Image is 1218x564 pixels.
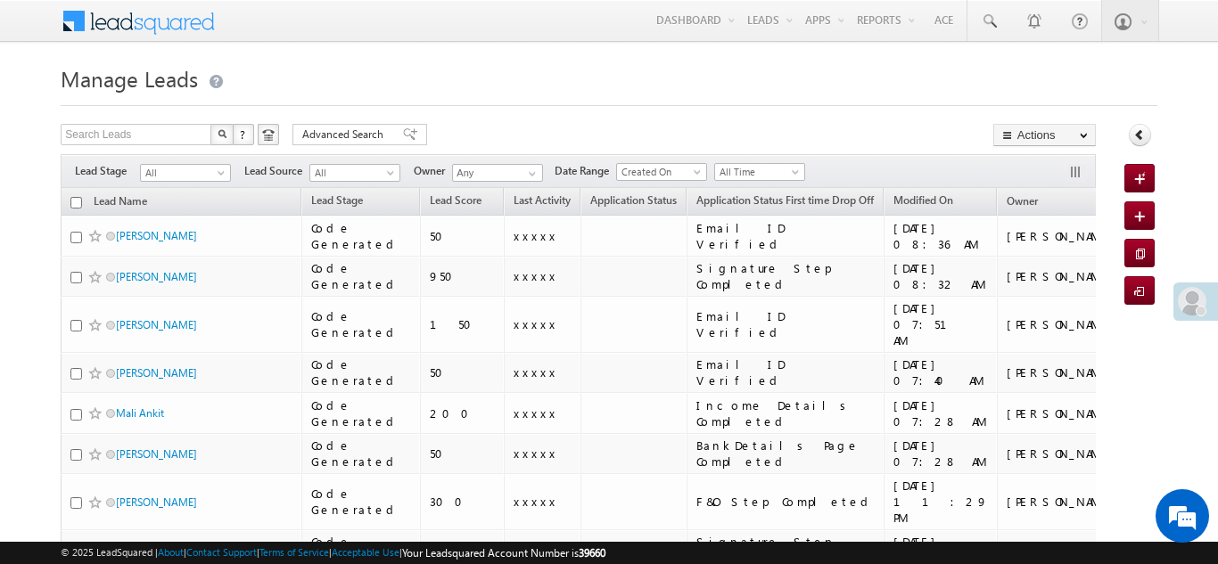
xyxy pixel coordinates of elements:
span: xxxxx [514,405,558,421]
span: © 2025 LeadSquared | | | | | [61,544,605,561]
div: [PERSON_NAME] [1007,364,1123,380]
a: Created On [616,163,707,181]
div: Code Generated [311,260,412,292]
div: [DATE] 07:51 AM [893,300,990,348]
div: Income Details Completed [696,397,876,429]
span: Manage Leads [61,64,198,93]
div: [DATE] 08:32 AM [893,260,990,292]
a: Show All Items [519,165,541,183]
a: [PERSON_NAME] [116,270,197,283]
span: xxxxx [514,268,558,283]
a: About [158,546,184,558]
a: Modified On [885,191,962,214]
span: All [141,165,226,181]
div: Email ID Verified [696,308,876,340]
span: All [310,165,395,181]
img: Search [218,129,226,138]
div: [PERSON_NAME] [1007,405,1123,421]
div: [PERSON_NAME] [1007,445,1123,462]
a: Acceptable Use [332,546,399,558]
a: Lead Score [421,191,490,214]
a: [PERSON_NAME] [116,447,197,461]
span: Lead Stage [75,163,140,179]
div: [DATE] 07:40 AM [893,356,990,388]
a: Contact Support [186,546,257,558]
div: Code Generated [311,437,412,470]
span: Lead Source [244,163,309,179]
a: [PERSON_NAME] [116,318,197,331]
div: Code Generated [311,486,412,518]
a: Application Status [581,191,686,214]
div: Code Generated [311,220,412,252]
div: 50 [430,228,496,244]
span: Owner [1007,194,1038,208]
span: xxxxx [514,445,558,461]
button: Actions [993,124,1096,146]
div: Email ID Verified [696,220,876,252]
a: All Time [714,163,805,181]
div: BankDetails Page Completed [696,437,876,470]
a: [PERSON_NAME] [116,229,197,242]
div: [DATE] 11:29 PM [893,478,990,526]
div: Code Generated [311,308,412,340]
span: Application Status [590,193,677,207]
input: Check all records [70,197,82,208]
div: [PERSON_NAME] [1007,316,1123,332]
div: F&O Step Completed [696,494,876,510]
span: Lead Stage [311,193,363,207]
a: Lead Stage [302,191,372,214]
div: Email ID Verified [696,356,876,388]
span: ? [240,127,248,142]
span: Modified On [893,193,953,207]
span: xxxxx [514,364,558,380]
div: 50 [430,364,496,380]
div: Code Generated [311,356,412,388]
div: 50 [430,445,496,462]
a: Last Activity [505,191,580,214]
div: [PERSON_NAME] [1007,268,1123,284]
span: xxxxx [514,494,558,509]
span: Advanced Search [302,127,389,143]
div: [DATE] 07:28 AM [893,397,990,429]
input: Type to Search [452,164,543,182]
div: Code Generated [311,397,412,429]
div: 200 [430,405,496,421]
div: 300 [430,494,496,510]
div: 950 [430,268,496,284]
div: 150 [430,316,496,332]
div: [DATE] 08:36 AM [893,220,990,252]
a: Terms of Service [259,546,329,558]
span: Your Leadsquared Account Number is [402,546,605,560]
span: xxxxx [514,228,558,243]
span: All Time [715,164,800,180]
div: [PERSON_NAME] [1007,228,1123,244]
a: All [309,164,400,182]
span: Created On [617,164,702,180]
span: Owner [414,163,452,179]
span: xxxxx [514,316,558,331]
div: Signature Step Completed [696,260,876,292]
a: [PERSON_NAME] [116,366,197,380]
a: All [140,164,231,182]
a: Mali Ankit [116,406,164,420]
a: [PERSON_NAME] [116,495,197,509]
span: Date Range [555,163,616,179]
a: Lead Name [85,192,156,215]
div: [DATE] 07:28 AM [893,437,990,470]
div: [PERSON_NAME] [1007,494,1123,510]
span: Lead Score [430,193,481,207]
button: ? [233,124,254,145]
span: Application Status First time Drop Off [696,193,874,207]
a: Application Status First time Drop Off [687,191,883,214]
span: 39660 [579,546,605,560]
